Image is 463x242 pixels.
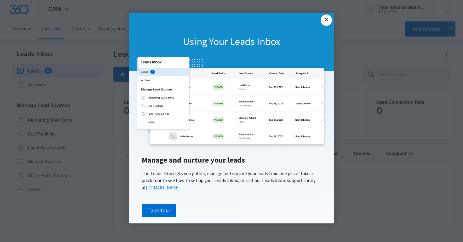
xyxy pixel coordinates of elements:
a: Take tour [142,204,176,217]
a: [DOMAIN_NAME] [146,185,180,191]
span: The Leads Inbox lets you gather, manage and nurture your leads from one place. Take a quick tour ... [142,170,316,191]
span: Manage and nurture your leads [142,155,245,165]
h1: Using Your Leads Inbox [129,35,334,49]
a: Close modal [321,14,332,26]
